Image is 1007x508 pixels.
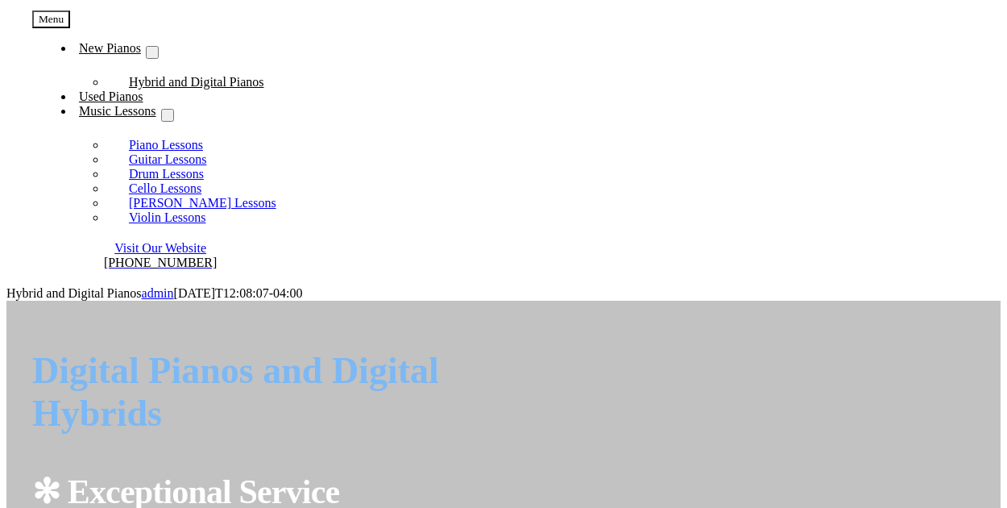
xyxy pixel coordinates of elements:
[106,185,299,221] a: [PERSON_NAME] Lessons
[74,36,146,61] a: New Pianos
[129,152,206,166] span: Guitar Lessons
[142,286,174,300] a: admin
[74,85,148,110] a: Used Pianos
[79,90,143,103] span: Used Pianos
[174,286,303,300] span: [DATE]T12:08:07-04:00
[129,138,203,152] span: Piano Lessons
[106,141,229,177] a: Guitar Lessons
[129,181,201,195] span: Cello Lessons
[129,75,264,89] span: Hybrid and Digital Pianos
[79,41,141,55] span: New Pianos
[114,241,206,255] a: Visit Our Website
[32,10,485,225] nav: Menu
[106,64,287,100] a: Hybrid and Digital Pianos
[39,13,64,25] span: Menu
[104,256,217,269] a: [PHONE_NUMBER]
[106,127,226,163] a: Piano Lessons
[161,109,174,122] button: Open submenu of Music Lessons
[32,10,70,28] button: Menu
[106,199,228,235] a: Violin Lessons
[129,167,204,181] span: Drum Lessons
[106,170,224,206] a: Cello Lessons
[74,99,161,124] a: Music Lessons
[129,196,276,210] span: [PERSON_NAME] Lessons
[79,104,156,118] span: Music Lessons
[129,210,205,224] span: Violin Lessons
[146,46,159,59] button: Open submenu of New Pianos
[106,156,226,192] a: Drum Lessons
[6,286,142,300] span: Hybrid and Digital Pianos
[32,349,503,435] h1: Digital Pianos and Digital Hybrids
